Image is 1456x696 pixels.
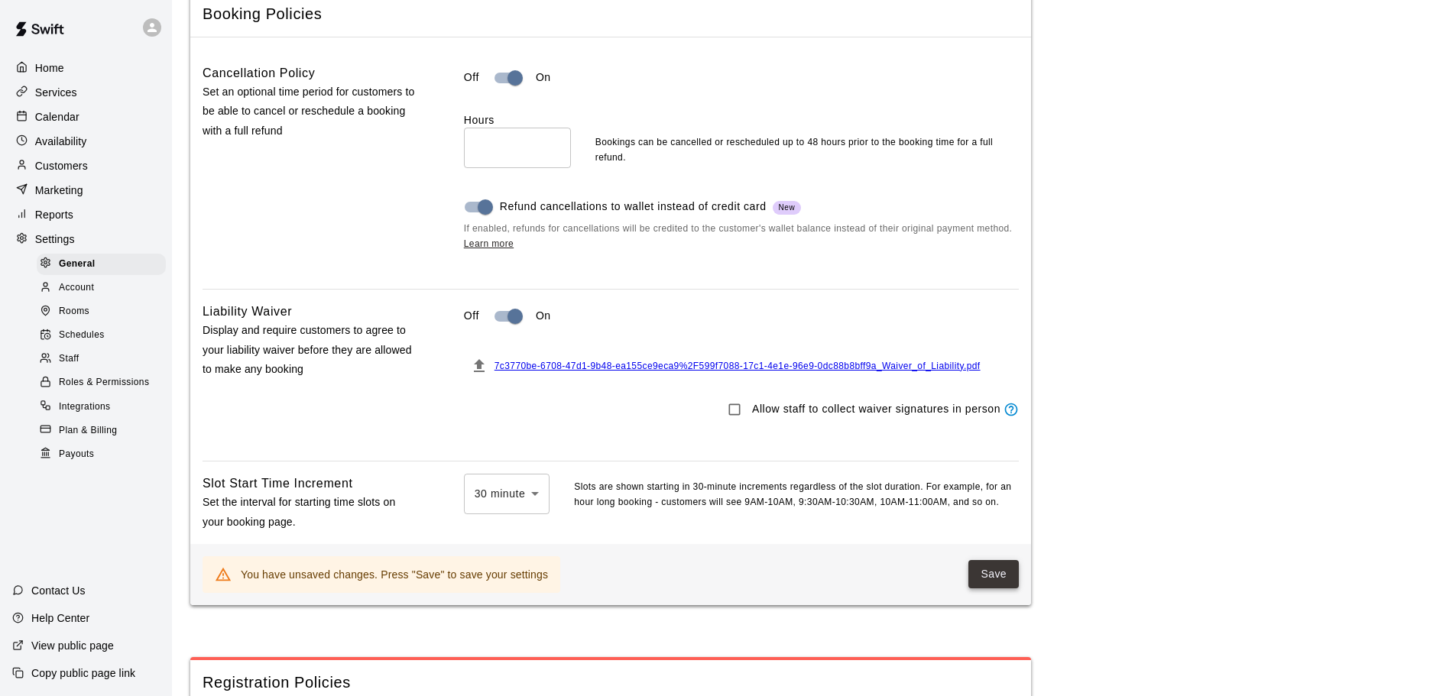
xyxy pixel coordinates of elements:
p: Set an optional time period for customers to be able to cancel or reschedule a booking with a ful... [203,83,415,141]
p: Allow staff to collect waiver signatures in person [752,401,1000,417]
p: Display and require customers to agree to your liability waiver before they are allowed to make a... [203,321,415,379]
p: Services [35,85,77,100]
button: File must be a PDF with max upload size of 2MB [464,351,495,381]
a: Payouts [37,442,172,466]
h6: Liability Waiver [203,302,292,322]
a: Plan & Billing [37,419,172,442]
p: Contact Us [31,583,86,598]
a: Staff [37,348,172,371]
p: Calendar [35,109,79,125]
p: Slots are shown starting in 30-minute increments regardless of the slot duration. For example, fo... [574,480,1019,510]
div: Account [37,277,166,299]
p: Settings [35,231,75,247]
p: Marketing [35,183,83,198]
span: Registration Policies [203,672,1019,693]
div: General [37,254,166,275]
div: 30 minute [464,474,550,514]
p: Availability [35,134,87,149]
a: Marketing [12,179,160,202]
a: Settings [12,228,160,251]
a: Integrations [37,395,172,419]
h6: Slot Start Time Increment [203,474,353,494]
span: Booking Policies [203,4,1019,24]
span: Integrations [59,400,111,415]
a: Account [37,276,172,299]
p: Bookings can be cancelled or rescheduled up to 48 hours prior to the booking time for a full refund. [595,135,1019,166]
a: Roles & Permissions [37,371,172,395]
svg: Staff members will be able to display waivers to customers in person (via the calendar or custome... [1004,402,1019,417]
p: Help Center [31,610,89,626]
a: 7c3770be-6708-47d1-9b48-ea155ce9eca9%2F599f7088-17c1-4e1e-96e9-0dc88b8bff9a_Waiver_of_Liability.pdf [495,361,981,371]
p: View public page [31,638,114,653]
span: Plan & Billing [59,423,117,439]
div: Roles & Permissions [37,372,166,393]
p: Home [35,60,64,76]
a: General [37,252,172,276]
h6: Cancellation Policy [203,63,315,83]
a: Availability [12,130,160,153]
div: Staff [37,348,166,370]
span: Refund cancellations to wallet instead of credit card [500,199,801,215]
p: On [536,308,551,324]
div: Payouts [37,444,166,465]
div: You have unsaved changes. Press "Save" to save your settings [241,561,548,588]
a: Calendar [12,105,160,128]
a: Home [12,57,160,79]
label: Hours [464,112,571,128]
p: On [536,70,551,86]
a: Rooms [37,300,172,324]
a: Schedules [37,324,172,348]
span: New [773,202,802,213]
p: Off [464,308,479,324]
div: Integrations [37,397,166,418]
span: Schedules [59,328,105,343]
a: Customers [12,154,160,177]
a: Reports [12,203,160,226]
p: Reports [35,207,73,222]
div: Plan & Billing [37,420,166,442]
p: Off [464,70,479,86]
span: Staff [59,351,79,367]
span: Account [59,280,94,296]
p: Set the interval for starting time slots on your booking page. [203,493,415,531]
span: General [59,257,96,272]
span: Roles & Permissions [59,375,149,390]
div: Rooms [37,301,166,322]
span: Payouts [59,447,94,462]
div: Schedules [37,325,166,346]
span: If enabled, refunds for cancellations will be credited to the customer's wallet balance instead o... [464,222,1019,252]
button: Save [968,560,1019,588]
p: Copy public page link [31,665,135,681]
p: Customers [35,158,88,173]
a: Learn more [464,238,514,249]
span: Rooms [59,304,89,319]
a: Services [12,81,160,104]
